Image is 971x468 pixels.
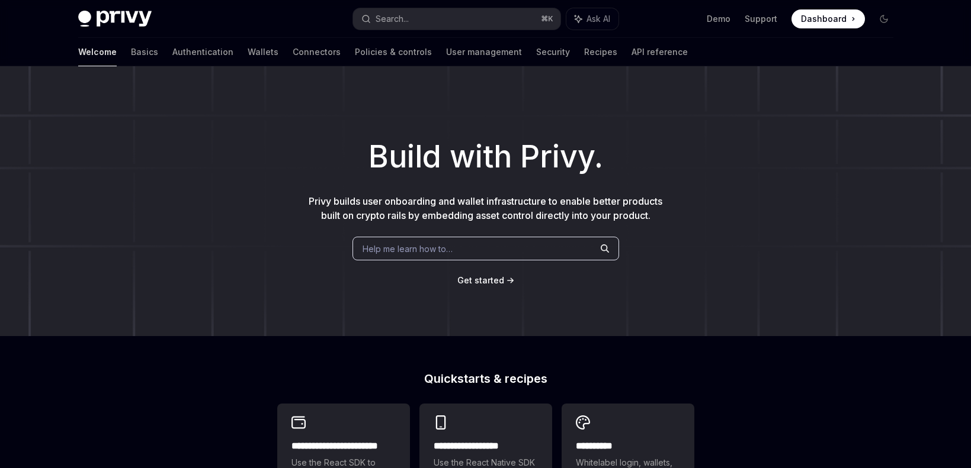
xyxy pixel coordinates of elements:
[587,13,610,25] span: Ask AI
[584,38,617,66] a: Recipes
[309,195,662,221] span: Privy builds user onboarding and wallet infrastructure to enable better products built on crypto ...
[457,275,504,285] span: Get started
[131,38,158,66] a: Basics
[363,243,453,255] span: Help me learn how to…
[457,275,504,286] a: Get started
[541,14,553,24] span: ⌘ K
[172,38,233,66] a: Authentication
[248,38,278,66] a: Wallets
[376,12,409,26] div: Search...
[745,13,777,25] a: Support
[446,38,522,66] a: User management
[801,13,847,25] span: Dashboard
[874,9,893,28] button: Toggle dark mode
[566,8,619,30] button: Ask AI
[353,8,560,30] button: Search...⌘K
[707,13,730,25] a: Demo
[791,9,865,28] a: Dashboard
[78,11,152,27] img: dark logo
[536,38,570,66] a: Security
[293,38,341,66] a: Connectors
[355,38,432,66] a: Policies & controls
[632,38,688,66] a: API reference
[19,134,952,180] h1: Build with Privy.
[277,373,694,385] h2: Quickstarts & recipes
[78,38,117,66] a: Welcome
